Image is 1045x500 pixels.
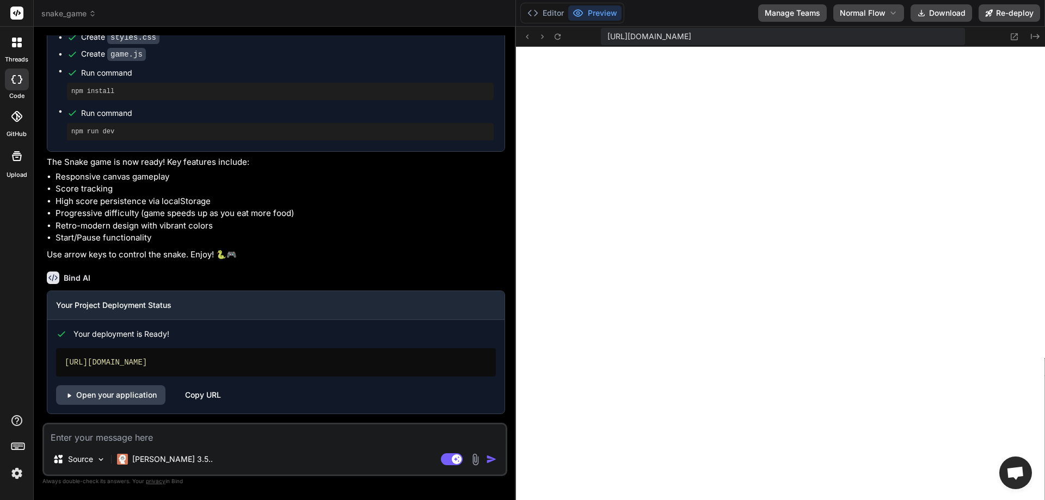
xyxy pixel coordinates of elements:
[56,195,505,208] li: High score persistence via localStorage
[979,4,1040,22] button: Re-deploy
[568,5,622,21] button: Preview
[999,456,1032,489] a: Open chat
[117,454,128,465] img: Claude 3.5 Haiku
[71,87,489,96] pre: npm install
[47,249,505,261] p: Use arrow keys to control the snake. Enjoy! 🐍🎮
[81,48,146,60] div: Create
[9,91,24,101] label: code
[56,220,505,232] li: Retro-modern design with vibrant colors
[47,156,505,169] p: The Snake game is now ready! Key features include:
[41,8,96,19] span: snake_game
[7,170,27,180] label: Upload
[7,129,27,139] label: GitHub
[911,4,972,22] button: Download
[107,48,146,61] code: game.js
[71,127,489,136] pre: npm run dev
[107,31,159,44] code: styles.css
[607,31,691,42] span: [URL][DOMAIN_NAME]
[523,5,568,21] button: Editor
[81,108,494,119] span: Run command
[56,385,165,405] a: Open your application
[8,464,26,483] img: settings
[96,455,106,464] img: Pick Models
[146,478,165,484] span: privacy
[833,4,904,22] button: Normal Flow
[56,183,505,195] li: Score tracking
[81,67,494,78] span: Run command
[5,55,28,64] label: threads
[56,171,505,183] li: Responsive canvas gameplay
[56,207,505,220] li: Progressive difficulty (game speeds up as you eat more food)
[73,329,169,339] span: Your deployment is Ready!
[42,476,507,486] p: Always double-check its answers. Your in Bind
[56,300,496,311] h3: Your Project Deployment Status
[840,8,886,18] span: Normal Flow
[185,385,221,405] div: Copy URL
[56,232,505,244] li: Start/Pause functionality
[56,348,496,376] div: [URL][DOMAIN_NAME]
[132,454,213,465] p: [PERSON_NAME] 3.5..
[758,4,827,22] button: Manage Teams
[68,454,93,465] p: Source
[516,47,1045,500] iframe: Preview
[81,32,159,43] div: Create
[64,273,90,283] h6: Bind AI
[469,453,482,466] img: attachment
[486,454,497,465] img: icon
